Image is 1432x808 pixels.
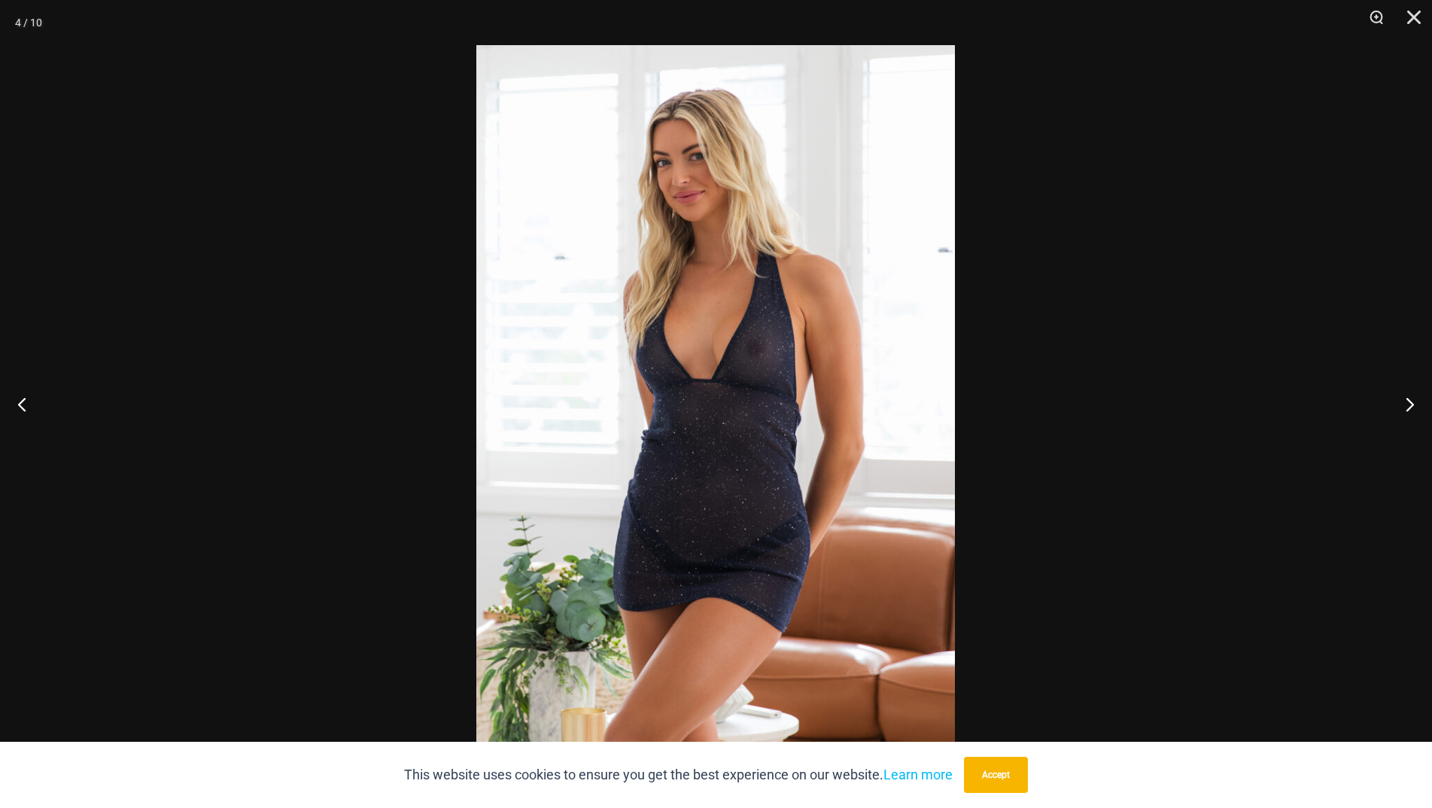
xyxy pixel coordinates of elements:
[404,764,953,786] p: This website uses cookies to ensure you get the best experience on our website.
[15,11,42,34] div: 4 / 10
[883,767,953,782] a: Learn more
[476,45,955,763] img: Echo Ink 5671 Dress 682 Thong 01
[1376,366,1432,442] button: Next
[964,757,1028,793] button: Accept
